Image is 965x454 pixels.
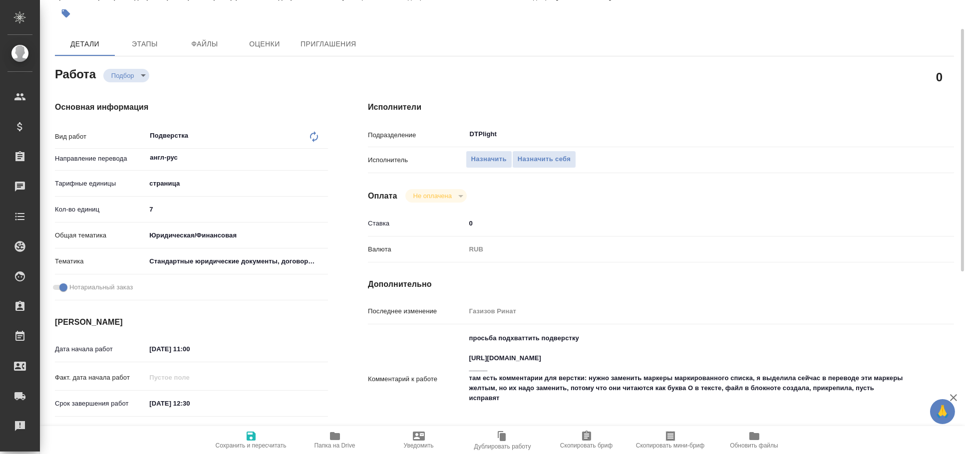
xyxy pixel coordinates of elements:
[55,373,146,383] p: Факт. дата начала работ
[55,2,77,24] button: Добавить тэг
[518,154,571,165] span: Назначить себя
[61,38,109,50] span: Детали
[55,64,96,82] h2: Работа
[545,426,629,454] button: Скопировать бриф
[55,205,146,215] p: Кол-во единиц
[466,241,906,258] div: RUB
[146,175,328,192] div: страница
[69,282,133,292] span: Нотариальный заказ
[146,227,328,244] div: Юридическая/Финансовая
[368,244,466,254] p: Валюта
[146,202,328,217] input: ✎ Введи что-нибудь
[146,253,328,270] div: Стандартные юридические документы, договоры, уставы
[301,38,356,50] span: Приглашения
[730,442,778,449] span: Обновить файлы
[368,374,466,384] p: Комментарий к работе
[636,442,704,449] span: Скопировать мини-бриф
[900,133,902,135] button: Open
[466,151,512,168] button: Назначить
[55,179,146,189] p: Тарифные единицы
[629,426,712,454] button: Скопировать мини-бриф
[712,426,796,454] button: Обновить файлы
[471,154,507,165] span: Назначить
[461,426,545,454] button: Дублировать работу
[466,330,906,427] textarea: просьба подхваттить подверстку [URL][DOMAIN_NAME] _____ там есть комментарии для верстки: нужно з...
[368,278,954,290] h4: Дополнительно
[121,38,169,50] span: Этапы
[103,69,149,82] div: Подбор
[368,219,466,228] p: Ставка
[146,370,233,385] input: Пустое поле
[560,442,613,449] span: Скопировать бриф
[466,216,906,230] input: ✎ Введи что-нибудь
[55,344,146,354] p: Дата начала работ
[368,155,466,165] p: Исполнитель
[474,443,531,450] span: Дублировать работу
[405,189,467,203] div: Подбор
[368,190,397,202] h4: Оплата
[466,304,906,318] input: Пустое поле
[108,71,137,80] button: Подбор
[216,442,287,449] span: Сохранить и пересчитать
[55,399,146,409] p: Срок завершения работ
[55,316,328,328] h4: [PERSON_NAME]
[512,151,576,168] button: Назначить себя
[368,101,954,113] h4: Исполнители
[55,154,146,164] p: Направление перевода
[55,101,328,113] h4: Основная информация
[410,192,455,200] button: Не оплачена
[293,426,377,454] button: Папка на Drive
[55,132,146,142] p: Вид работ
[368,306,466,316] p: Последнее изменение
[936,68,943,85] h2: 0
[146,342,233,356] input: ✎ Введи что-нибудь
[404,442,434,449] span: Уведомить
[55,256,146,266] p: Тематика
[241,38,289,50] span: Оценки
[181,38,229,50] span: Файлы
[315,442,355,449] span: Папка на Drive
[146,396,233,411] input: ✎ Введи что-нибудь
[930,399,955,424] button: 🙏
[377,426,461,454] button: Уведомить
[55,230,146,240] p: Общая тематика
[322,157,324,159] button: Open
[209,426,293,454] button: Сохранить и пересчитать
[368,130,466,140] p: Подразделение
[934,401,951,422] span: 🙏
